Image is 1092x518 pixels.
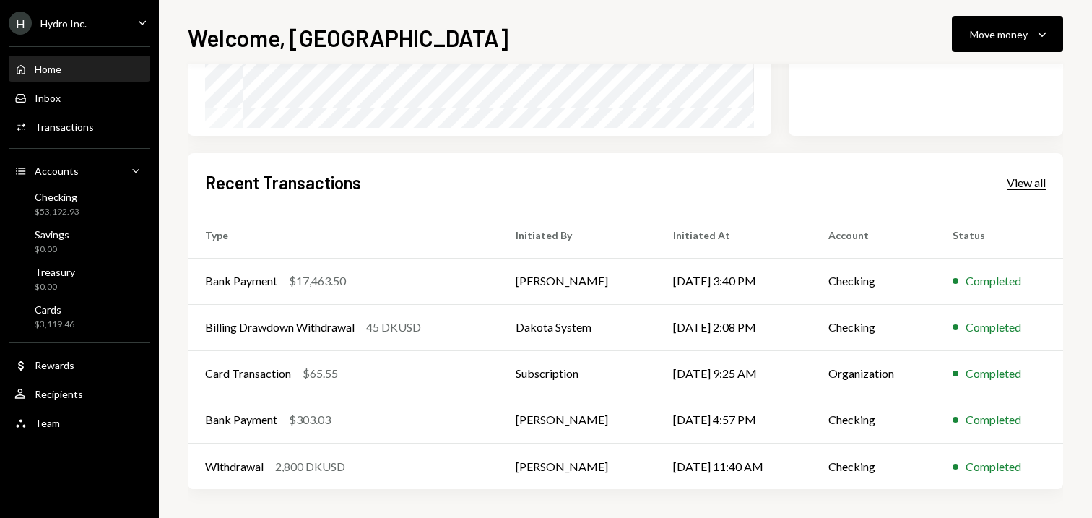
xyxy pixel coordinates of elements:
td: [PERSON_NAME] [498,443,656,489]
td: [PERSON_NAME] [498,397,656,443]
div: Savings [35,228,69,241]
td: [DATE] 9:25 AM [656,350,810,397]
div: Accounts [35,165,79,177]
a: View all [1007,174,1046,190]
div: $3,119.46 [35,319,74,331]
a: Savings$0.00 [9,224,150,259]
td: Dakota System [498,304,656,350]
div: Completed [966,458,1021,475]
div: Completed [966,411,1021,428]
div: Home [35,63,61,75]
td: [DATE] 4:57 PM [656,397,810,443]
td: Checking [811,258,935,304]
div: 2,800 DKUSD [275,458,345,475]
th: Initiated By [498,212,656,258]
td: [DATE] 3:40 PM [656,258,810,304]
td: Checking [811,443,935,489]
div: $303.03 [289,411,331,428]
div: Inbox [35,92,61,104]
div: Completed [966,272,1021,290]
a: Cards$3,119.46 [9,299,150,334]
div: Checking [35,191,79,203]
a: Treasury$0.00 [9,262,150,296]
a: Checking$53,192.93 [9,186,150,221]
a: Accounts [9,157,150,184]
div: Transactions [35,121,94,133]
div: $0.00 [35,281,75,293]
div: Completed [966,365,1021,382]
div: Billing Drawdown Withdrawal [205,319,355,336]
th: Account [811,212,935,258]
a: Rewards [9,352,150,378]
a: Team [9,410,150,436]
div: Team [35,417,60,429]
div: $17,463.50 [289,272,346,290]
div: Rewards [35,359,74,371]
td: [PERSON_NAME] [498,258,656,304]
td: Checking [811,397,935,443]
div: Cards [35,303,74,316]
button: Move money [952,16,1063,52]
th: Type [188,212,498,258]
div: Bank Payment [205,272,277,290]
div: Recipients [35,388,83,400]
a: Recipients [9,381,150,407]
div: $53,192.93 [35,206,79,218]
div: $0.00 [35,243,69,256]
a: Home [9,56,150,82]
td: Subscription [498,350,656,397]
div: 45 DKUSD [366,319,421,336]
td: [DATE] 2:08 PM [656,304,810,350]
a: Inbox [9,85,150,111]
div: Treasury [35,266,75,278]
td: Checking [811,304,935,350]
a: Transactions [9,113,150,139]
div: Card Transaction [205,365,291,382]
div: $65.55 [303,365,338,382]
div: Completed [966,319,1021,336]
div: Withdrawal [205,458,264,475]
th: Initiated At [656,212,810,258]
div: Move money [970,27,1028,42]
div: View all [1007,176,1046,190]
div: Hydro Inc. [40,17,87,30]
h1: Welcome, [GEOGRAPHIC_DATA] [188,23,508,52]
td: Organization [811,350,935,397]
th: Status [935,212,1063,258]
h2: Recent Transactions [205,170,361,194]
div: H [9,12,32,35]
div: Bank Payment [205,411,277,428]
td: [DATE] 11:40 AM [656,443,810,489]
